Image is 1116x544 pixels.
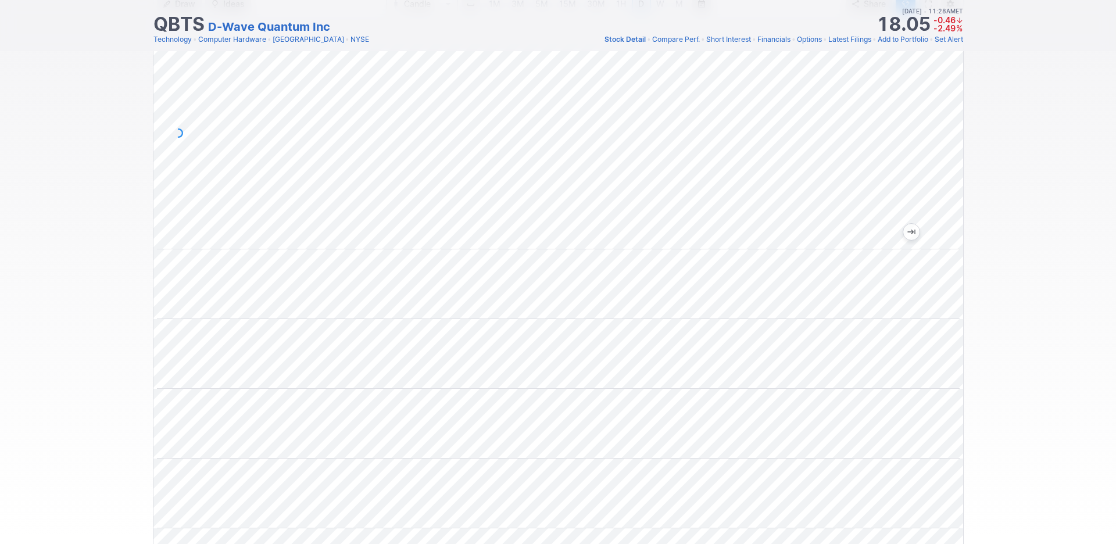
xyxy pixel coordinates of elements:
[929,34,933,45] span: •
[706,34,751,45] a: Short Interest
[652,34,700,45] a: Compare Perf.
[902,6,963,16] span: [DATE] 11:28AM ET
[345,34,349,45] span: •
[935,34,963,45] a: Set Alert
[757,34,791,45] a: Financials
[604,35,646,44] span: Stock Detail
[933,15,956,25] span: -0.46
[823,34,827,45] span: •
[701,34,705,45] span: •
[797,34,822,45] a: Options
[604,34,646,45] a: Stock Detail
[267,34,271,45] span: •
[792,34,796,45] span: •
[903,224,920,240] button: Jump to the most recent bar
[828,34,871,45] a: Latest Filings
[933,23,956,33] span: -2.49
[652,35,700,44] span: Compare Perf.
[193,34,197,45] span: •
[877,15,931,34] strong: 18.05
[878,34,928,45] a: Add to Portfolio
[153,34,192,45] a: Technology
[647,34,651,45] span: •
[924,8,927,15] span: •
[956,23,963,33] span: %
[208,19,330,35] a: D-Wave Quantum Inc
[828,35,871,44] span: Latest Filings
[752,34,756,45] span: •
[198,34,266,45] a: Computer Hardware
[153,15,205,34] h1: QBTS
[273,34,344,45] a: [GEOGRAPHIC_DATA]
[350,34,369,45] a: NYSE
[872,34,877,45] span: •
